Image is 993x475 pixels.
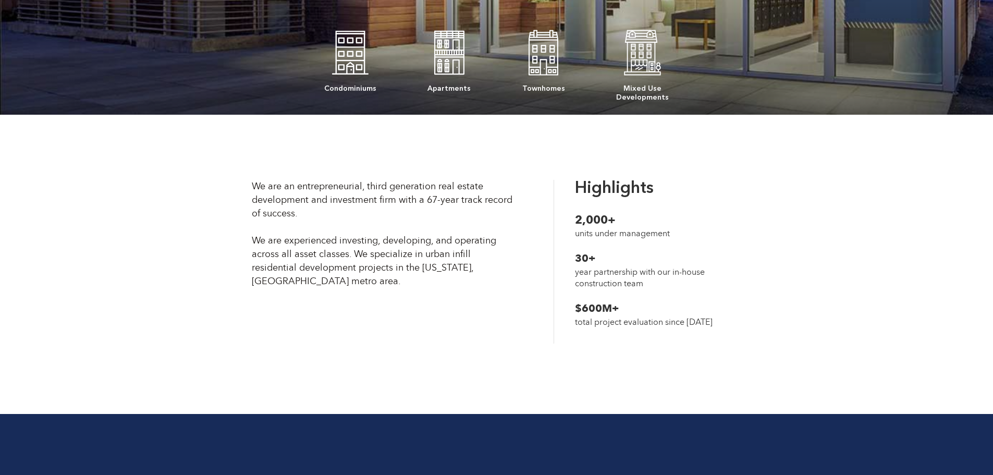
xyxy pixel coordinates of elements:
[252,180,513,288] div: We are an entrepreneurial, third generation real estate development and investment firm with a 67...
[324,79,376,93] div: Condominiums
[427,79,471,93] div: Apartments
[575,316,726,328] li: total project evaluation since [DATE]
[616,79,669,102] div: Mixed Use Developments
[575,180,726,212] li: Highlights ‍
[575,228,726,251] li: units under management ‍
[522,79,565,93] div: Townhomes
[575,301,726,316] li: $600M+
[575,251,726,266] li: 30+
[575,266,726,301] li: year partnership with our in-house construction team ‍
[575,212,726,228] li: 2,000+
